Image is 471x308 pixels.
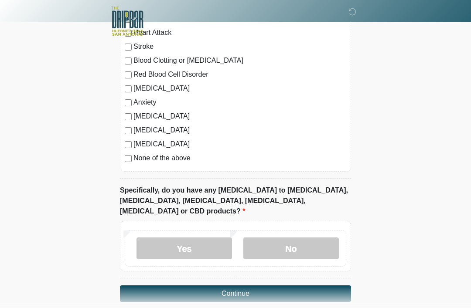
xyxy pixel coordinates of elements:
[133,139,346,149] label: [MEDICAL_DATA]
[125,155,132,162] input: None of the above
[125,58,132,64] input: Blood Clotting or [MEDICAL_DATA]
[133,69,346,80] label: Red Blood Cell Disorder
[133,41,346,52] label: Stroke
[125,141,132,148] input: [MEDICAL_DATA]
[243,237,339,259] label: No
[120,185,351,217] label: Specifically, do you have any [MEDICAL_DATA] to [MEDICAL_DATA], [MEDICAL_DATA], [MEDICAL_DATA], [...
[137,237,232,259] label: Yes
[125,127,132,134] input: [MEDICAL_DATA]
[111,7,143,36] img: The DRIPBaR - The Strand at Huebner Oaks Logo
[125,99,132,106] input: Anxiety
[120,285,351,302] button: Continue
[133,83,346,94] label: [MEDICAL_DATA]
[133,125,346,135] label: [MEDICAL_DATA]
[125,44,132,51] input: Stroke
[125,113,132,120] input: [MEDICAL_DATA]
[133,55,346,66] label: Blood Clotting or [MEDICAL_DATA]
[133,153,346,163] label: None of the above
[125,71,132,78] input: Red Blood Cell Disorder
[133,97,346,108] label: Anxiety
[133,111,346,122] label: [MEDICAL_DATA]
[125,85,132,92] input: [MEDICAL_DATA]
